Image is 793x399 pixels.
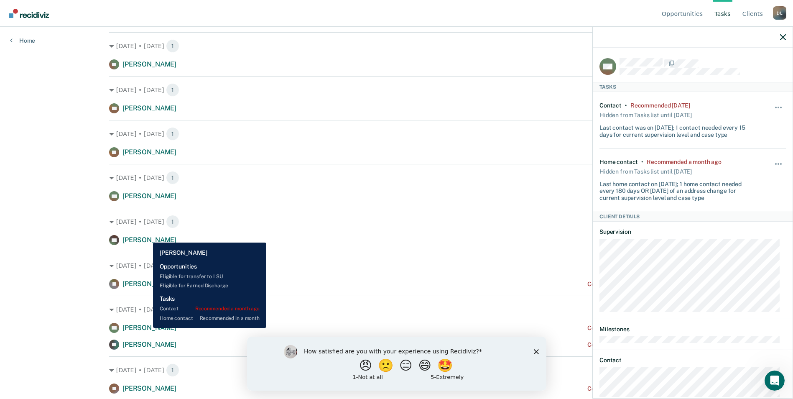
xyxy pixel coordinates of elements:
span: [PERSON_NAME] [122,192,176,200]
button: Profile dropdown button [773,6,786,20]
span: [PERSON_NAME] [122,324,176,332]
div: [DATE] • [DATE] [109,39,684,53]
span: [PERSON_NAME] [122,340,176,348]
span: 1 [166,39,179,53]
div: Hidden from Tasks list until [DATE] [599,109,692,121]
dt: Milestones [599,326,786,333]
div: Recommended a month ago [647,159,722,166]
div: Contact [599,102,622,109]
div: [DATE] • [DATE] [109,259,684,272]
div: Home contact [599,159,638,166]
span: 1 [166,83,179,97]
a: Home [10,37,35,44]
span: 1 [166,363,179,377]
div: Contact recommended a month ago [587,281,684,288]
dt: Contact [599,357,786,364]
iframe: Survey by Kim from Recidiviz [247,337,546,391]
div: Contact recommended a month ago [587,341,684,348]
div: [DATE] • [DATE] [109,171,684,184]
div: D L [773,6,786,20]
span: [PERSON_NAME] [122,236,176,244]
div: [DATE] • [DATE] [109,303,684,316]
div: • [641,159,643,166]
span: [PERSON_NAME] [122,148,176,156]
span: 2 [166,303,180,316]
iframe: Intercom live chat [765,371,785,391]
div: [DATE] • [DATE] [109,215,684,228]
div: Contact recommended a month ago [587,385,684,392]
span: 1 [166,259,179,272]
div: Recommended 2 months ago [630,102,690,109]
div: [DATE] • [DATE] [109,83,684,97]
div: Last contact was on [DATE]; 1 contact needed every 15 days for current supervision level and case... [599,121,755,138]
span: 1 [166,215,179,228]
div: • [625,102,627,109]
span: [PERSON_NAME] [122,60,176,68]
dt: Supervision [599,228,786,235]
span: [PERSON_NAME] [122,280,176,288]
div: [DATE] • [DATE] [109,127,684,141]
span: [PERSON_NAME] [122,384,176,392]
div: Hidden from Tasks list until [DATE] [599,166,692,177]
span: [PERSON_NAME] [122,104,176,112]
img: Recidiviz [9,9,49,18]
div: Tasks [593,82,793,92]
div: Last home contact on [DATE]; 1 home contact needed every 180 days OR [DATE] of an address change ... [599,177,755,202]
div: Contact recommended a month ago [587,325,684,332]
span: 1 [166,171,179,184]
span: 1 [166,127,179,141]
div: [DATE] • [DATE] [109,363,684,377]
div: Client Details [593,212,793,222]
